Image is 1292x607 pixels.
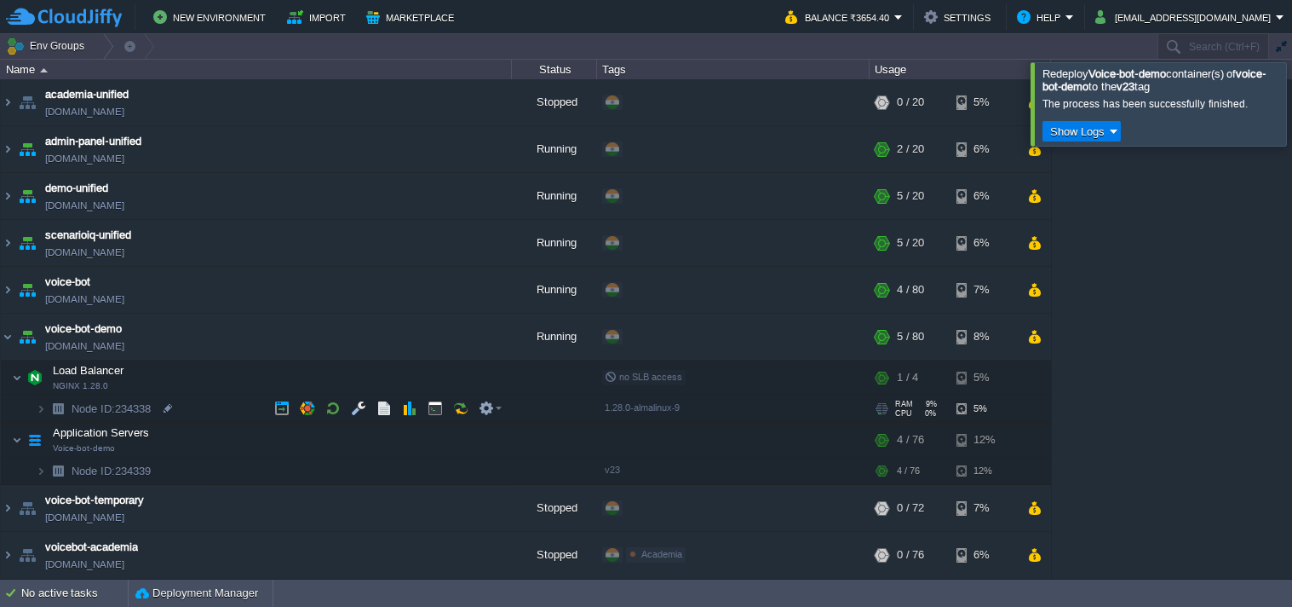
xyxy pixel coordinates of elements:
img: AMDAwAAAACH5BAEAAAAALAAAAAABAAEAAAICRAEAOw== [1,220,14,266]
button: Help [1017,7,1065,27]
img: AMDAwAAAACH5BAEAAAAALAAAAAABAAEAAAICRAEAOw== [15,173,39,219]
span: v23 [605,465,620,475]
img: AMDAwAAAACH5BAEAAAAALAAAAAABAAEAAAICRAEAOw== [1,267,14,313]
div: 12% [956,423,1012,457]
a: [DOMAIN_NAME] [45,197,124,214]
span: Node ID: [72,402,115,415]
img: AMDAwAAAACH5BAEAAAAALAAAAAABAAEAAAICRAEAOw== [12,361,22,395]
button: Import [287,7,351,27]
a: [DOMAIN_NAME] [45,244,124,261]
button: Show Logs [1045,124,1110,139]
div: 7% [956,485,1012,531]
div: No active tasks [21,580,128,607]
img: AMDAwAAAACH5BAEAAAAALAAAAAABAAEAAAICRAEAOw== [36,396,46,422]
span: demo-unified [45,180,108,197]
div: Tags [598,60,869,79]
a: [DOMAIN_NAME] [45,150,124,167]
a: Load BalancerNGINX 1.28.0 [51,364,126,377]
div: 5% [956,396,1012,422]
span: Academia [641,549,682,559]
div: Stopped [512,79,597,125]
span: 1.28.0-almalinux-9 [605,402,680,413]
img: AMDAwAAAACH5BAEAAAAALAAAAAABAAEAAAICRAEAOw== [15,126,39,172]
a: voice-bot-temporary [45,492,144,509]
img: AMDAwAAAACH5BAEAAAAALAAAAAABAAEAAAICRAEAOw== [15,485,39,531]
button: Deployment Manager [135,585,258,602]
a: admin-panel-unified [45,133,141,150]
img: AMDAwAAAACH5BAEAAAAALAAAAAABAAEAAAICRAEAOw== [36,458,46,484]
a: [DOMAIN_NAME] [45,291,124,308]
img: AMDAwAAAACH5BAEAAAAALAAAAAABAAEAAAICRAEAOw== [15,314,39,360]
div: 6% [956,220,1012,266]
div: 5 / 20 [897,220,924,266]
img: AMDAwAAAACH5BAEAAAAALAAAAAABAAEAAAICRAEAOw== [1,173,14,219]
img: AMDAwAAAACH5BAEAAAAALAAAAAABAAEAAAICRAEAOw== [1,79,14,125]
a: voicebot-academia [45,539,138,556]
img: AMDAwAAAACH5BAEAAAAALAAAAAABAAEAAAICRAEAOw== [1,126,14,172]
div: 1 / 4 [897,361,918,395]
div: Name [2,60,511,79]
b: voice-bot-demo [1042,67,1266,93]
span: Voice-bot-demo [53,443,115,454]
img: AMDAwAAAACH5BAEAAAAALAAAAAABAAEAAAICRAEAOw== [15,220,39,266]
img: AMDAwAAAACH5BAEAAAAALAAAAAABAAEAAAICRAEAOw== [1,485,14,531]
b: v23 [1117,80,1134,93]
img: AMDAwAAAACH5BAEAAAAALAAAAAABAAEAAAICRAEAOw== [1,532,14,578]
span: Node ID: [72,465,115,477]
b: Voice-bot-demo [1088,67,1166,80]
div: Running [512,126,597,172]
span: 234339 [70,464,153,478]
div: The process has been successfully finished. [1042,97,1282,111]
img: AMDAwAAAACH5BAEAAAAALAAAAAABAAEAAAICRAEAOw== [15,532,39,578]
img: AMDAwAAAACH5BAEAAAAALAAAAAABAAEAAAICRAEAOw== [1,314,14,360]
div: 5 / 20 [897,173,924,219]
div: Stopped [512,532,597,578]
a: scenarioiq-unified [45,227,131,244]
a: voice-bot [45,274,90,291]
a: academia-unified [45,86,129,103]
span: CPU [895,409,912,418]
span: 9% [920,400,937,408]
span: NGINX 1.28.0 [53,381,108,391]
div: 0 / 72 [897,485,924,531]
button: Env Groups [6,34,90,58]
div: 2 / 20 [897,126,924,172]
div: 4 / 76 [897,458,920,484]
iframe: chat widget [1220,539,1275,590]
div: 4 / 76 [897,423,924,457]
img: AMDAwAAAACH5BAEAAAAALAAAAAABAAEAAAICRAEAOw== [23,361,47,395]
a: [DOMAIN_NAME] [45,103,124,120]
button: [EMAIL_ADDRESS][DOMAIN_NAME] [1095,7,1276,27]
span: Redeploy container(s) of to the tag [1042,67,1266,93]
div: 6% [956,532,1012,578]
div: 6% [956,173,1012,219]
div: Running [512,267,597,313]
div: 4 / 80 [897,267,924,313]
a: voice-bot-demo [45,321,122,338]
div: 8% [956,314,1012,360]
span: Application Servers [51,425,152,440]
button: Marketplace [366,7,459,27]
a: [DOMAIN_NAME] [45,338,124,355]
span: Load Balancer [51,363,126,378]
a: [DOMAIN_NAME] [45,556,124,573]
button: Balance ₹3654.40 [785,7,894,27]
a: Application ServersVoice-bot-demo [51,426,152,439]
span: 234338 [70,402,153,416]
div: Status [513,60,596,79]
a: Node ID:234338 [70,402,153,416]
a: Node ID:234339 [70,464,153,478]
img: AMDAwAAAACH5BAEAAAAALAAAAAABAAEAAAICRAEAOw== [12,423,22,457]
div: Usage [870,60,1050,79]
div: Stopped [512,485,597,531]
div: 0 / 20 [897,79,924,125]
span: 0% [919,409,936,418]
div: 5% [956,79,1012,125]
